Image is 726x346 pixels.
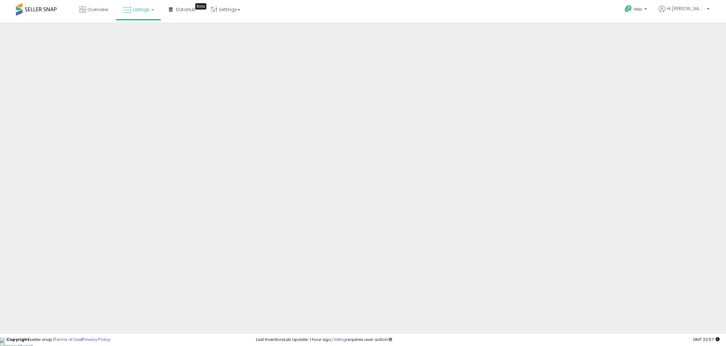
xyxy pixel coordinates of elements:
div: Tooltip anchor [195,3,206,10]
span: Overview [87,6,108,13]
a: Hi [PERSON_NAME] [659,5,709,20]
span: Help [634,6,642,12]
span: DataHub [176,6,196,13]
span: Listings [133,6,149,13]
span: Hi [PERSON_NAME] [667,5,705,12]
i: Get Help [624,5,632,13]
